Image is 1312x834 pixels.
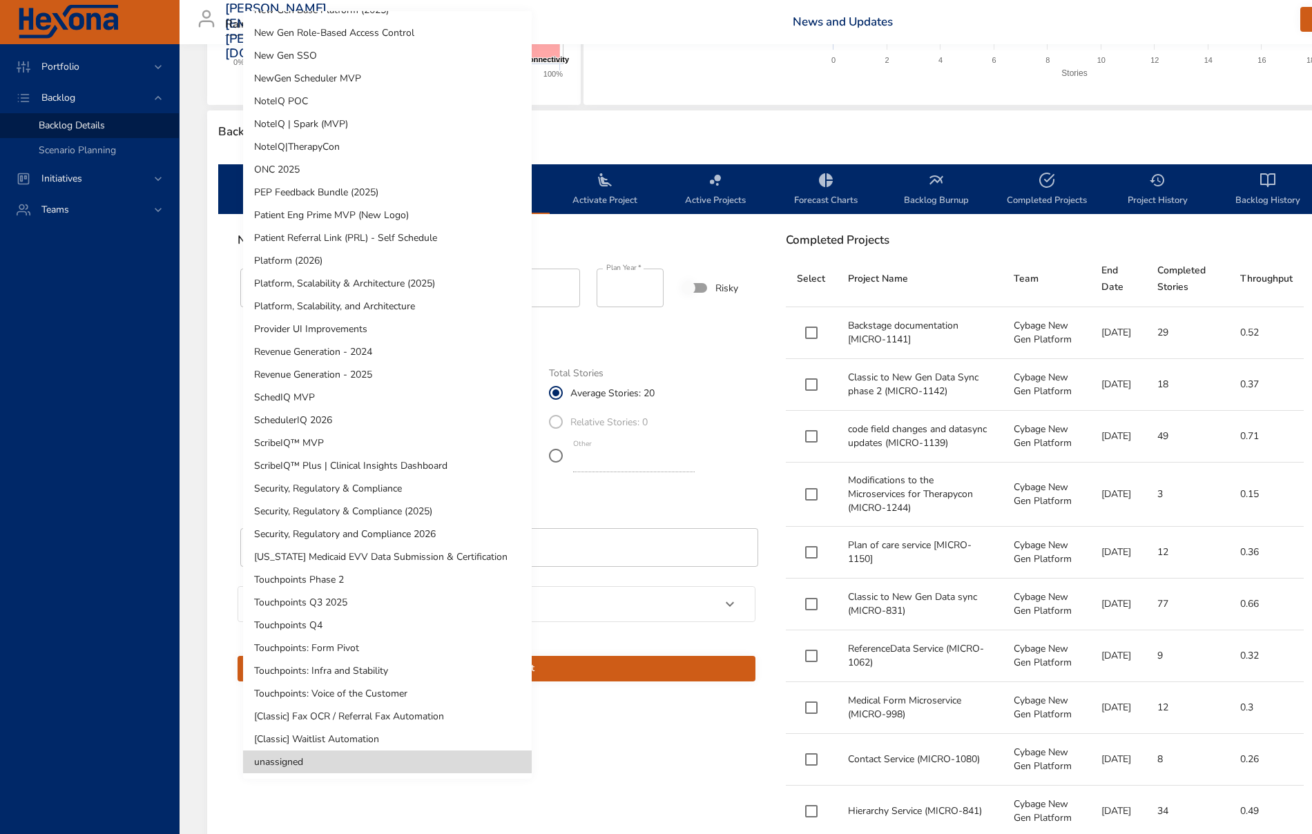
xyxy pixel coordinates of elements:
[243,591,532,614] li: Touchpoints Q3 2025
[243,431,532,454] li: ScribeIQ™ MVP
[243,272,532,295] li: Platform, Scalability & Architecture (2025)
[243,637,532,659] li: Touchpoints: Form Pivot
[243,545,532,568] li: [US_STATE] Medicaid EVV Data Submission & Certification
[243,409,532,431] li: SchedulerIQ 2026
[243,682,532,705] li: Touchpoints: Voice of the Customer
[243,67,532,90] li: NewGen Scheduler MVP
[243,659,532,682] li: Touchpoints: Infra and Stability
[243,249,532,272] li: Platform (2026)
[243,363,532,386] li: Revenue Generation - 2025
[243,568,532,591] li: Touchpoints Phase 2
[243,226,532,249] li: Patient Referral Link (PRL) - Self Schedule
[243,113,532,135] li: NoteIQ | Spark (MVP)
[243,318,532,340] li: Provider UI Improvements
[243,500,532,523] li: Security, Regulatory & Compliance (2025)
[243,204,532,226] li: Patient Eng Prime MVP (New Logo)
[243,454,532,477] li: ScribeIQ™ Plus | Clinical Insights Dashboard
[243,386,532,409] li: SchedIQ MVP
[243,728,532,750] li: [Classic] Waitlist Automation
[243,21,532,44] li: New Gen Role-Based Access Control
[243,44,532,67] li: New Gen SSO
[243,181,532,204] li: PEP Feedback Bundle (2025)
[243,90,532,113] li: NoteIQ POC
[243,705,532,728] li: [Classic] Fax OCR / Referral Fax Automation
[243,340,532,363] li: Revenue Generation - 2024
[243,750,532,773] li: unassigned
[243,135,532,158] li: NoteIQ|TherapyCon
[243,158,532,181] li: ONC 2025
[243,523,532,545] li: Security, Regulatory and Compliance 2026
[243,614,532,637] li: Touchpoints Q4
[243,477,532,500] li: Security, Regulatory & Compliance
[243,295,532,318] li: Platform, Scalability, and Architecture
